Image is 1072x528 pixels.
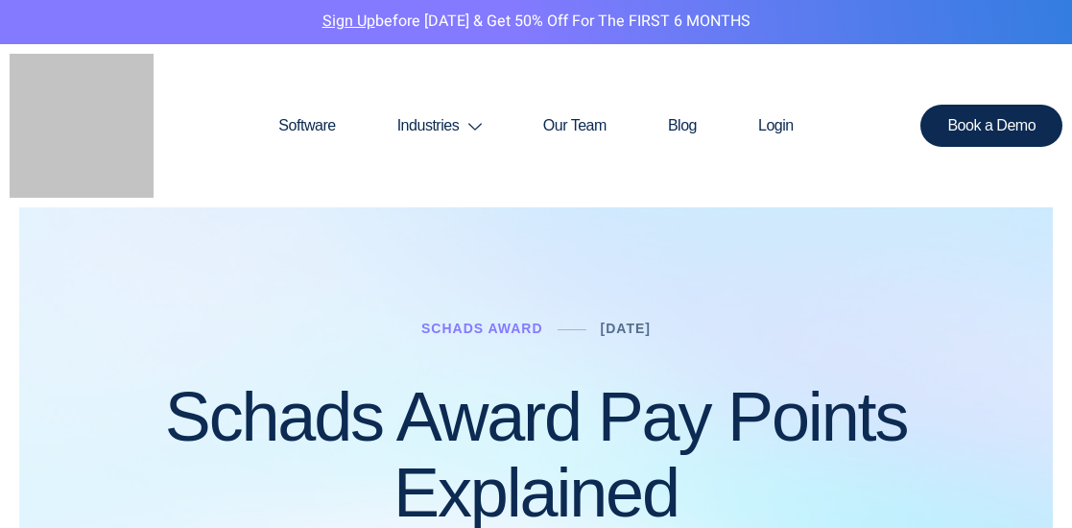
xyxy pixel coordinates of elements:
a: Our Team [512,80,637,172]
a: Blog [637,80,727,172]
p: before [DATE] & Get 50% Off for the FIRST 6 MONTHS [14,10,1058,35]
iframe: SalesIQ Chatwindow [692,65,1067,515]
a: Sign Up [322,10,375,33]
a: [DATE] [601,321,651,336]
a: Industries [367,80,512,172]
a: Schads Award [421,321,543,336]
a: Software [248,80,366,172]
